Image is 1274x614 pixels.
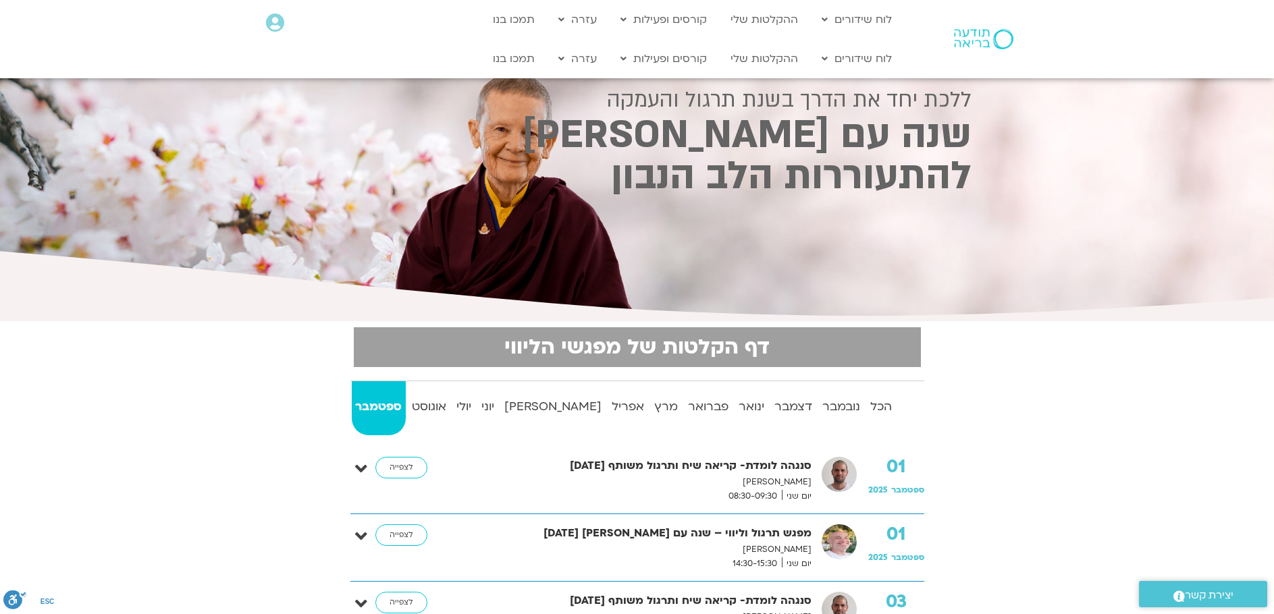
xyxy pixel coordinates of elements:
[724,7,805,32] a: ההקלטות שלי
[1139,581,1267,607] a: יצירת קשר
[453,397,475,417] strong: יולי
[362,335,913,359] h2: דף הקלטות של מפגשי הליווי
[408,381,450,435] a: אוגוסט
[724,489,782,503] span: 08:30-09:30
[614,46,714,72] a: קורסים ופעילות
[868,592,924,612] strong: 03
[457,524,812,542] strong: מפגש תרגול וליווי – שנה עם [PERSON_NAME] [DATE]
[735,397,768,417] strong: ינואר
[771,381,816,435] a: דצמבר
[819,381,864,435] a: נובמבר
[724,46,805,72] a: ההקלטות שלי
[868,524,924,545] strong: 01
[478,397,498,417] strong: יוני
[501,381,606,435] a: [PERSON_NAME]
[954,29,1013,49] img: תודעה בריאה
[352,381,406,435] a: ספטמבר
[608,381,648,435] a: אפריל
[486,7,541,32] a: תמכו בנו
[868,484,888,495] span: 2025
[815,7,899,32] a: לוח שידורים
[501,397,606,417] strong: [PERSON_NAME]
[782,489,812,503] span: יום שני
[303,117,972,153] h2: שנה עם [PERSON_NAME]
[867,381,896,435] a: הכל
[868,457,924,477] strong: 01
[457,457,812,475] strong: סנגהה לומדת- קריאה שיח ותרגול משותף [DATE]
[478,381,498,435] a: יוני
[735,381,768,435] a: ינואר
[608,397,648,417] strong: אפריל
[486,46,541,72] a: תמכו בנו
[782,557,812,571] span: יום שני
[728,557,782,571] span: 14:30-15:30
[375,457,427,478] a: לצפייה
[815,46,899,72] a: לוח שידורים
[614,7,714,32] a: קורסים ופעילות
[408,397,450,417] strong: אוגוסט
[891,484,924,495] span: ספטמבר
[1185,586,1233,605] span: יצירת קשר
[771,397,816,417] strong: דצמבר
[552,7,604,32] a: עזרה
[868,552,888,563] span: 2025
[375,524,427,546] a: לצפייה
[552,46,604,72] a: עזרה
[453,381,475,435] a: יולי
[819,397,864,417] strong: נובמבר
[685,397,733,417] strong: פברואר
[651,381,682,435] a: מרץ
[651,397,682,417] strong: מרץ
[375,592,427,613] a: לצפייה
[867,397,896,417] strong: הכל
[457,542,812,557] p: [PERSON_NAME]
[303,88,972,112] h2: ללכת יחד את הדרך בשנת תרגול והעמקה
[891,552,924,563] span: ספטמבר
[303,159,972,194] h2: להתעוררות הלב הנבון
[685,381,733,435] a: פברואר
[457,475,812,489] p: [PERSON_NAME]
[457,592,812,610] strong: סנגהה לומדת- קריאה שיח ותרגול משותף [DATE]
[352,397,406,417] strong: ספטמבר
